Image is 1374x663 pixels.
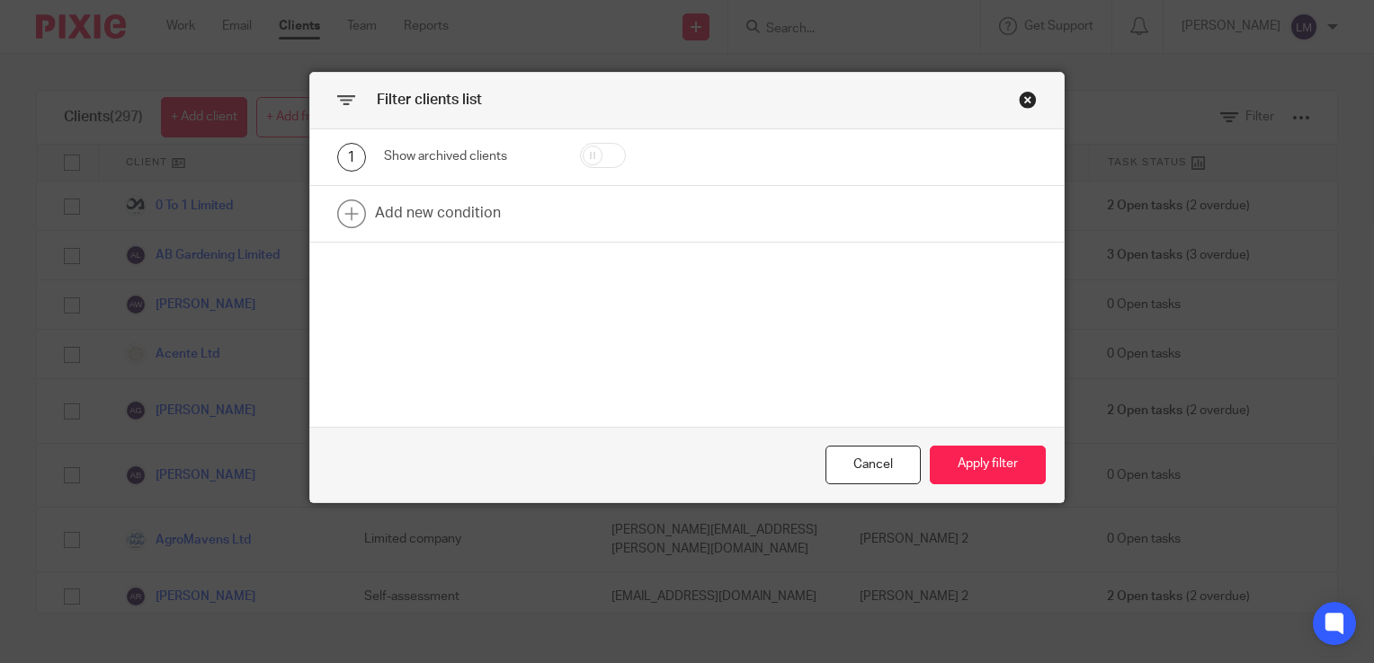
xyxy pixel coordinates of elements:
[337,143,366,172] div: 1
[377,93,482,107] span: Filter clients list
[825,446,921,484] div: Close this dialog window
[1019,91,1037,109] div: Close this dialog window
[930,446,1046,484] button: Apply filter
[384,147,552,165] div: Show archived clients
